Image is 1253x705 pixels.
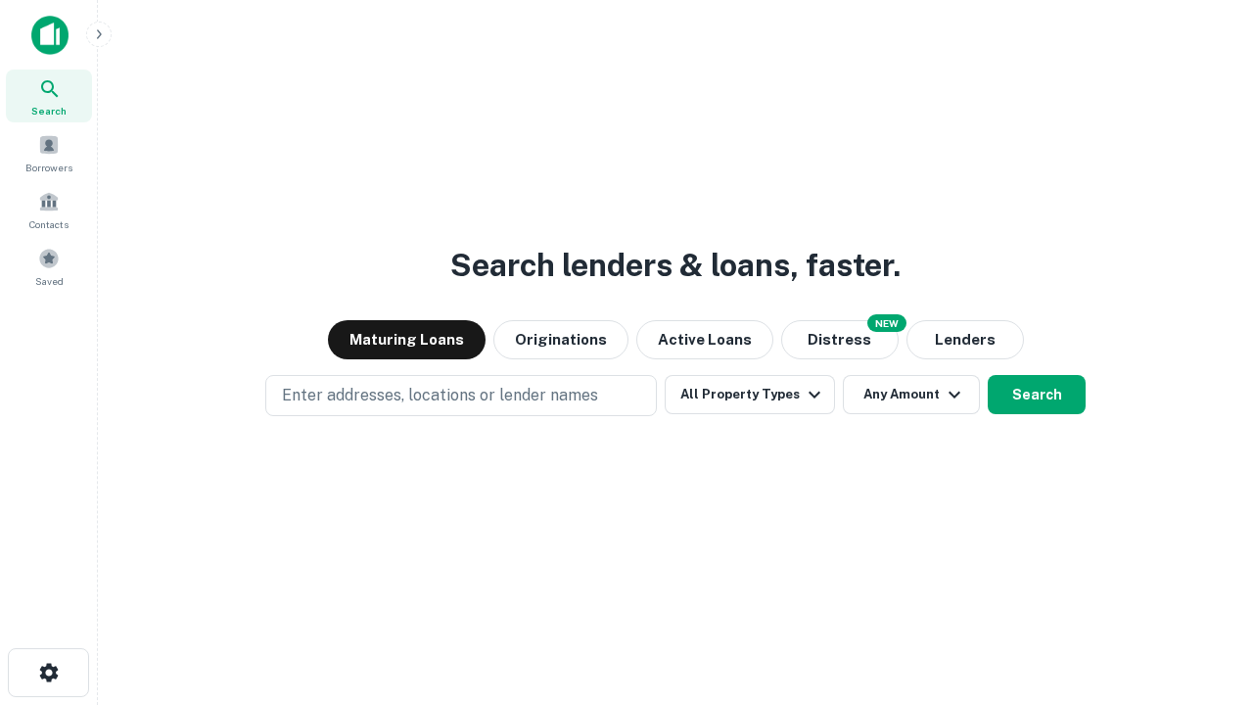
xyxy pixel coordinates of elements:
[450,242,901,289] h3: Search lenders & loans, faster.
[282,384,598,407] p: Enter addresses, locations or lender names
[867,314,906,332] div: NEW
[665,375,835,414] button: All Property Types
[25,160,72,175] span: Borrowers
[6,126,92,179] a: Borrowers
[29,216,69,232] span: Contacts
[265,375,657,416] button: Enter addresses, locations or lender names
[843,375,980,414] button: Any Amount
[31,103,67,118] span: Search
[988,375,1086,414] button: Search
[6,240,92,293] a: Saved
[493,320,628,359] button: Originations
[328,320,486,359] button: Maturing Loans
[636,320,773,359] button: Active Loans
[6,70,92,122] a: Search
[35,273,64,289] span: Saved
[781,320,899,359] button: Search distressed loans with lien and other non-mortgage details.
[1155,548,1253,642] iframe: Chat Widget
[6,183,92,236] a: Contacts
[906,320,1024,359] button: Lenders
[31,16,69,55] img: capitalize-icon.png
